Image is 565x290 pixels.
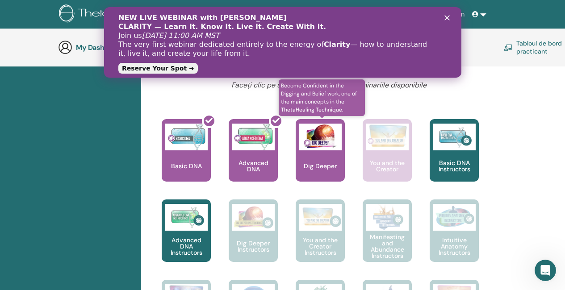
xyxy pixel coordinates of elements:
[279,79,365,116] span: Become Confident in the Digging and Belief work, one of the main concepts in the ThetaHealing Tec...
[366,204,409,231] img: Manifesting and Abundance Instructors
[301,6,341,23] a: Certificare
[104,7,461,78] iframe: Intercom live chat banner
[433,204,476,231] img: Intuitive Anatomy Instructors
[430,237,479,256] p: Intuitive Anatomy Instructors
[14,56,94,66] a: Reserve Your Spot ➜
[229,199,278,280] a: Dig Deeper Instructors Dig Deeper Instructors
[504,44,513,51] img: chalkboard-teacher.svg
[341,6,403,23] a: Povesti de succes
[296,199,345,280] a: You and the Creator Instructors You and the Creator Instructors
[435,6,468,23] a: Magazin
[430,119,479,199] a: Basic DNA Instructors Basic DNA Instructors
[296,237,345,256] p: You and the Creator Instructors
[187,80,471,91] p: Faceți clic pe un curs pentru a căuta seminariile disponibile
[220,33,246,41] b: Clarity
[232,124,275,150] img: Advanced DNA
[299,204,342,231] img: You and the Creator Instructors
[535,260,556,281] iframe: Intercom live chat
[204,6,233,23] a: Despre
[162,119,211,199] a: Basic DNA Basic DNA
[232,204,275,231] img: Dig Deeper Instructors
[165,204,208,231] img: Advanced DNA Instructors
[403,6,435,23] a: Resurse
[363,160,412,172] p: You and the Creator
[430,199,479,280] a: Intuitive Anatomy Instructors Intuitive Anatomy Instructors
[366,124,409,148] img: You and the Creator
[165,124,208,150] img: Basic DNA
[58,40,72,54] img: generic-user-icon.jpg
[296,119,345,199] a: Become Confident in the Digging and Belief work, one of the main concepts in the ThetaHealing Tec...
[430,160,479,172] p: Basic DNA Instructors
[363,234,412,259] p: Manifesting and Abundance Instructors
[299,124,342,150] img: Dig Deeper
[162,237,211,256] p: Advanced DNA Instructors
[59,4,166,25] img: logo.png
[229,160,278,172] p: Advanced DNA
[233,6,301,23] a: Cursuri & Seminarii
[300,163,340,169] p: Dig Deeper
[340,8,349,13] div: Close
[229,119,278,199] a: Advanced DNA Advanced DNA
[433,124,476,150] img: Basic DNA Instructors
[76,43,165,52] h3: My Dashboard
[162,199,211,280] a: Advanced DNA Instructors Advanced DNA Instructors
[363,119,412,199] a: You and the Creator You and the Creator
[229,240,278,253] p: Dig Deeper Instructors
[363,199,412,280] a: Manifesting and Abundance Instructors Manifesting and Abundance Instructors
